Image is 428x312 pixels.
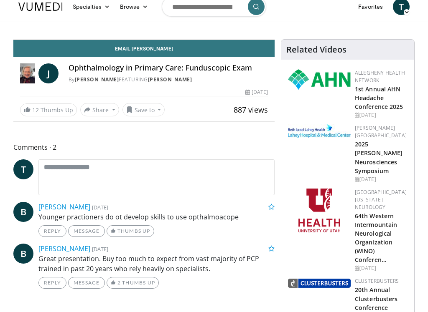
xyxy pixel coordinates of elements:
[107,277,159,289] a: 2 Thumbs Up
[38,244,90,253] a: [PERSON_NAME]
[68,277,105,289] a: Message
[32,106,39,114] span: 12
[122,103,165,116] button: Save to
[355,140,403,174] a: 2025 [PERSON_NAME] Neurosciences Symposium
[38,212,275,222] p: Younger practioners do ot develop skills to use opthalmoacope
[18,3,63,11] img: VuMedi Logo
[355,111,408,119] div: [DATE]
[288,124,351,138] img: e7977282-282c-4444-820d-7cc2733560fd.jpg.150x105_q85_autocrop_double_scale_upscale_version-0.2.jpg
[355,85,403,111] a: 1st Annual AHN Headache Conference 2025
[68,225,105,237] a: Message
[355,69,405,84] a: Allegheny Health Network
[92,245,108,253] small: [DATE]
[245,88,268,96] div: [DATE]
[148,76,192,83] a: [PERSON_NAME]
[117,279,121,286] span: 2
[355,277,399,284] a: Clusterbusters
[355,189,407,211] a: [GEOGRAPHIC_DATA][US_STATE] Neurology
[69,76,268,83] div: By FEATURING
[355,124,407,139] a: [PERSON_NAME][GEOGRAPHIC_DATA]
[13,202,33,222] a: B
[13,142,275,153] span: Comments 2
[13,40,275,57] a: Email [PERSON_NAME]
[38,277,66,289] a: Reply
[38,202,90,211] a: [PERSON_NAME]
[20,63,35,83] img: Dr. Joyce Wipf
[286,45,346,55] h4: Related Videos
[13,244,33,264] a: B
[13,159,33,179] a: T
[75,76,119,83] a: [PERSON_NAME]
[38,225,66,237] a: Reply
[69,63,268,73] h4: Ophthalmology in Primary Care: Funduscopic Exam
[288,279,351,288] img: d3be30b6-fe2b-4f13-a5b4-eba975d75fdd.png.150x105_q85_autocrop_double_scale_upscale_version-0.2.png
[38,63,59,83] a: J
[288,69,351,90] img: 628ffacf-ddeb-4409-8647-b4d1102df243.png.150x105_q85_autocrop_double_scale_upscale_version-0.2.png
[20,103,77,116] a: 12 Thumbs Up
[355,286,397,311] a: 20th Annual Clusterbusters Conference
[355,212,397,264] a: 64th Western Intermountain Neurological Organization (WINO) Conferen…
[355,264,408,272] div: [DATE]
[355,176,408,183] div: [DATE]
[92,204,108,211] small: [DATE]
[80,103,119,116] button: Share
[38,254,275,274] p: Great presentation. Buy too much to expect from vast majority of PCP trained in past 20 years who...
[234,105,268,115] span: 887 views
[298,189,340,232] img: f6362829-b0a3-407d-a044-59546adfd345.png.150x105_q85_autocrop_double_scale_upscale_version-0.2.png
[107,225,154,237] a: Thumbs Up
